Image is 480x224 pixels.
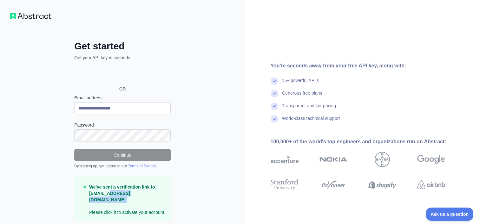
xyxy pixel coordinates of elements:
[282,115,340,128] div: World-class technical support
[368,178,396,192] img: shopify
[10,13,51,19] img: Workflow
[282,103,336,115] div: Transparent and fair pricing
[271,62,465,70] div: You're seconds away from your free API key, along with:
[74,149,171,161] button: Continue
[74,40,171,52] h2: Get started
[271,152,299,167] img: accenture
[417,152,445,167] img: google
[417,178,445,192] img: airbnb
[74,122,171,128] label: Password
[114,86,131,92] span: OR
[128,164,156,168] a: Terms of Service
[74,164,171,169] div: By signing up, you agree to our .
[271,103,278,110] img: check mark
[89,184,166,215] p: Please click it to activate your account.
[74,95,171,101] label: Email address
[375,152,390,167] img: bayer
[319,178,347,192] img: payoneer
[319,152,347,167] img: nokia
[271,115,278,123] img: check mark
[71,68,173,82] iframe: ปุ่มลงชื่อเข้าใช้ด้วย Google
[271,138,465,146] div: 100,000+ of the world's top engineers and organizations run on Abstract:
[89,184,155,202] strong: We've sent a verification link to [EMAIL_ADDRESS][DOMAIN_NAME]
[282,77,319,90] div: 15+ powerful API's
[282,90,322,103] div: Generous free plans
[271,178,299,192] img: stanford university
[271,90,278,97] img: check mark
[74,54,171,61] p: Get your API key in seconds
[426,208,474,221] iframe: Toggle Customer Support
[271,77,278,85] img: check mark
